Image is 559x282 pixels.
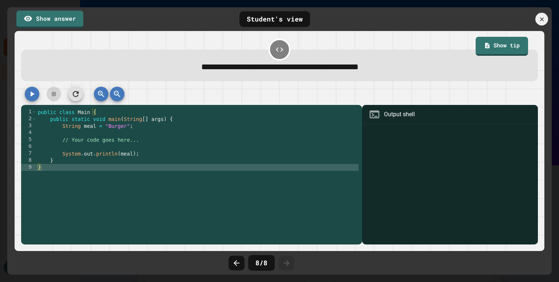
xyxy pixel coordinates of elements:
a: Show answer [16,11,83,28]
span: Toggle code folding, rows 2 through 8 [32,115,36,122]
div: 2 [21,115,36,122]
div: 7 [21,150,36,157]
div: 5 [21,136,36,143]
div: 3 [21,122,36,129]
div: 1 [21,109,36,115]
div: Student's view [239,11,310,27]
div: 4 [21,129,36,136]
div: 8 [21,157,36,164]
div: 8 / 8 [248,255,275,271]
div: 9 [21,164,36,171]
div: 6 [21,143,36,150]
a: Show tip [476,37,528,56]
span: Toggle code folding, rows 1 through 9 [32,109,36,115]
div: Output shell [384,110,415,119]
